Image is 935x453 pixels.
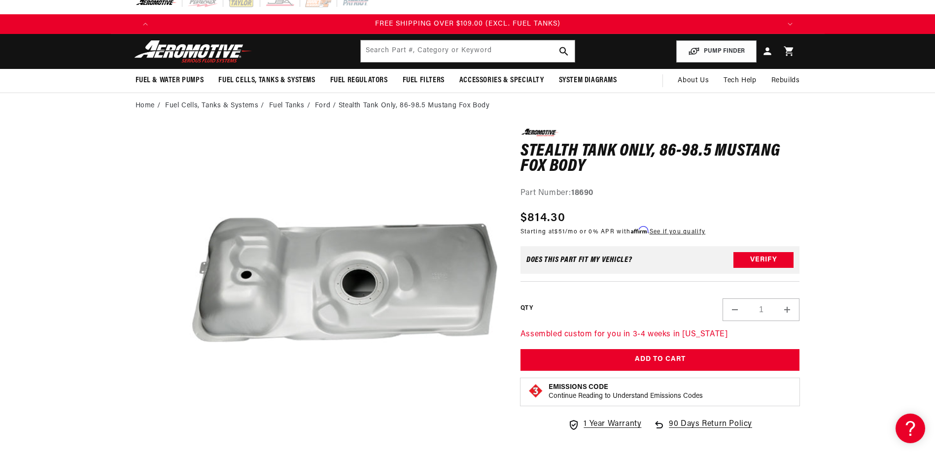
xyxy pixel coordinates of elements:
[218,75,315,86] span: Fuel Cells, Tanks & Systems
[549,383,703,401] button: Emissions CodeContinue Reading to Understand Emissions Codes
[716,69,763,93] summary: Tech Help
[459,75,544,86] span: Accessories & Specialty
[155,19,780,30] div: 4 of 4
[330,75,388,86] span: Fuel Regulators
[520,328,800,341] p: Assembled custom for you in 3-4 weeks in [US_STATE]
[315,100,330,111] a: Ford
[724,75,756,86] span: Tech Help
[361,40,575,62] input: Search by Part Number, Category or Keyword
[132,40,255,63] img: Aeromotive
[780,14,800,34] button: Translation missing: en.sections.announcements.next_announcement
[650,229,705,235] a: See if you qualify - Learn more about Affirm Financing (opens in modal)
[554,229,565,235] span: $51
[552,69,624,92] summary: System Diagrams
[670,69,716,93] a: About Us
[520,144,800,175] h1: Stealth Tank Only, 86-98.5 Mustang Fox Body
[165,100,267,111] li: Fuel Cells, Tanks & Systems
[520,227,705,236] p: Starting at /mo or 0% APR with .
[676,40,757,63] button: PUMP FINDER
[549,384,608,391] strong: Emissions Code
[155,19,780,30] div: Announcement
[528,383,544,399] img: Emissions code
[520,187,800,200] div: Part Number:
[269,100,305,111] a: Fuel Tanks
[403,75,445,86] span: Fuel Filters
[136,75,204,86] span: Fuel & Water Pumps
[128,69,211,92] summary: Fuel & Water Pumps
[452,69,552,92] summary: Accessories & Specialty
[669,418,752,441] span: 90 Days Return Policy
[339,100,490,111] li: Stealth Tank Only, 86-98.5 Mustang Fox Body
[211,69,322,92] summary: Fuel Cells, Tanks & Systems
[553,40,575,62] button: search button
[136,100,800,111] nav: breadcrumbs
[568,418,641,431] a: 1 Year Warranty
[549,392,703,401] p: Continue Reading to Understand Emissions Codes
[764,69,807,93] summary: Rebuilds
[584,418,641,431] span: 1 Year Warranty
[678,77,709,84] span: About Us
[571,189,593,197] strong: 18690
[733,252,794,268] button: Verify
[111,14,825,34] slideshow-component: Translation missing: en.sections.announcements.announcement_bar
[653,418,752,441] a: 90 Days Return Policy
[559,75,617,86] span: System Diagrams
[136,100,155,111] a: Home
[520,209,565,227] span: $814.30
[771,75,800,86] span: Rebuilds
[323,69,395,92] summary: Fuel Regulators
[395,69,452,92] summary: Fuel Filters
[520,304,533,313] label: QTY
[136,14,155,34] button: Translation missing: en.sections.announcements.previous_announcement
[375,20,560,28] span: FREE SHIPPING OVER $109.00 (EXCL. FUEL TANKS)
[631,226,648,234] span: Affirm
[526,256,632,264] div: Does This part fit My vehicle?
[520,349,800,371] button: Add to Cart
